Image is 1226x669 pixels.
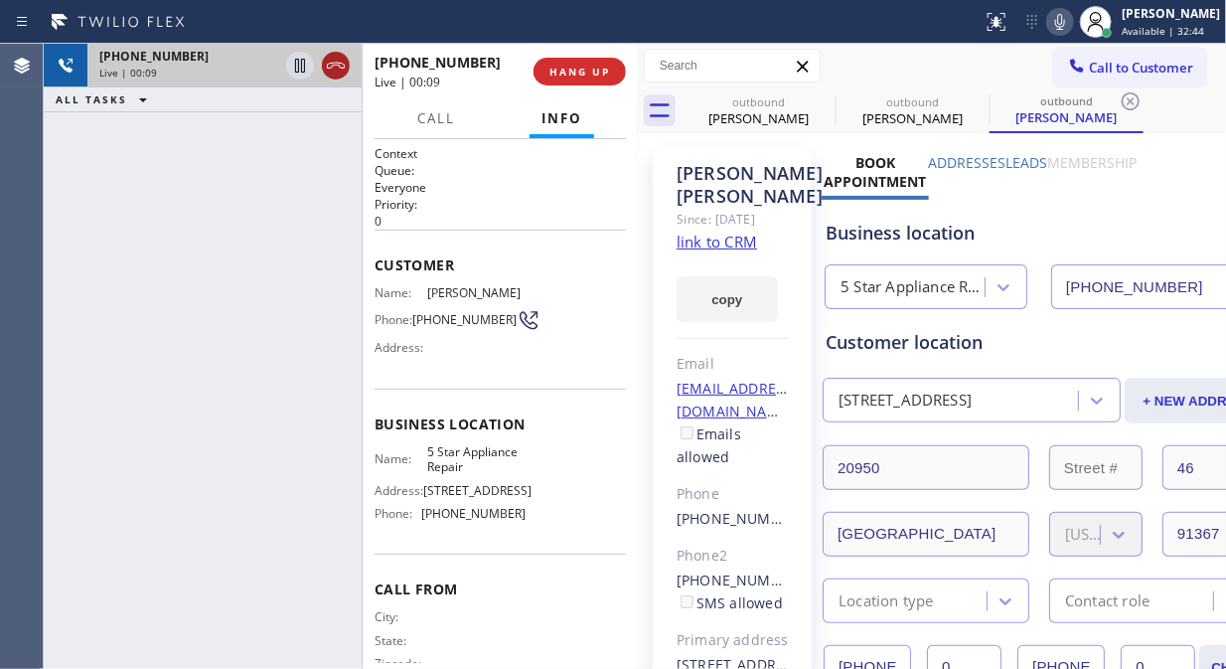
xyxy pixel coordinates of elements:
label: SMS allowed [677,593,783,612]
button: Call to Customer [1054,49,1206,86]
button: copy [677,276,778,322]
button: Mute [1046,8,1074,36]
span: Phone: [375,312,412,327]
span: Customer [375,255,626,274]
span: Info [541,109,582,127]
div: 5 Star Appliance Repair [841,276,987,299]
span: Address: [375,483,423,498]
div: [PERSON_NAME] [684,109,834,127]
div: Randy Weaver [838,88,988,133]
h2: Priority: [375,196,626,213]
span: City: [375,609,427,624]
div: [PERSON_NAME] [992,108,1142,126]
div: Since: [DATE] [677,208,789,231]
div: outbound [992,93,1142,108]
label: Emails allowed [677,424,741,466]
label: Leads [1006,153,1048,172]
input: SMS allowed [681,595,693,608]
span: Call [417,109,455,127]
div: [PERSON_NAME] [PERSON_NAME] [677,162,789,208]
a: [EMAIL_ADDRESS][DOMAIN_NAME] [677,379,798,420]
p: Everyone [375,179,626,196]
input: City [823,512,1029,557]
input: Address [823,445,1029,490]
div: Location type [839,589,934,612]
span: [PHONE_NUMBER] [99,48,209,65]
span: Name: [375,451,427,466]
p: 0 [375,213,626,230]
label: Membership [1048,153,1138,172]
div: Dee Domingo [684,88,834,133]
span: [PHONE_NUMBER] [421,506,526,521]
div: [PERSON_NAME] [838,109,988,127]
label: Addresses [929,153,1006,172]
h1: Context [375,145,626,162]
div: Contact role [1065,589,1149,612]
input: Street # [1049,445,1143,490]
div: [STREET_ADDRESS] [839,390,972,413]
button: HANG UP [534,58,626,85]
button: Hold Customer [286,52,314,80]
span: Available | 32:44 [1122,24,1204,38]
div: Email [677,353,789,376]
label: Book Appointment [824,153,926,191]
span: Call From [375,580,626,598]
h2: Queue: [375,162,626,179]
span: Phone: [375,506,421,521]
button: Hang up [322,52,350,80]
span: Live | 00:09 [99,66,157,80]
input: Emails allowed [681,426,693,439]
div: Phone2 [677,545,789,568]
div: Randy Weaver [992,88,1142,131]
div: Primary address [677,629,789,652]
a: [PHONE_NUMBER] [677,509,803,528]
span: Call to Customer [1089,59,1193,77]
a: link to CRM [677,232,757,251]
span: Business location [375,415,626,433]
a: [PHONE_NUMBER] [677,571,803,589]
span: State: [375,633,427,648]
input: Search [645,50,820,82]
span: Name: [375,285,427,300]
div: outbound [838,94,988,109]
span: Address: [375,340,427,355]
span: HANG UP [549,65,610,79]
button: ALL TASKS [44,87,167,111]
span: 5 Star Appliance Repair [427,444,526,475]
span: ALL TASKS [56,92,127,106]
button: Info [530,99,594,138]
div: outbound [684,94,834,109]
div: Phone [677,483,789,506]
span: Live | 00:09 [375,74,440,90]
span: [PHONE_NUMBER] [375,53,501,72]
div: [PERSON_NAME] [1122,5,1220,22]
span: [PHONE_NUMBER] [412,312,517,327]
button: Call [405,99,467,138]
span: [STREET_ADDRESS] [423,483,532,498]
span: [PERSON_NAME] [427,285,526,300]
